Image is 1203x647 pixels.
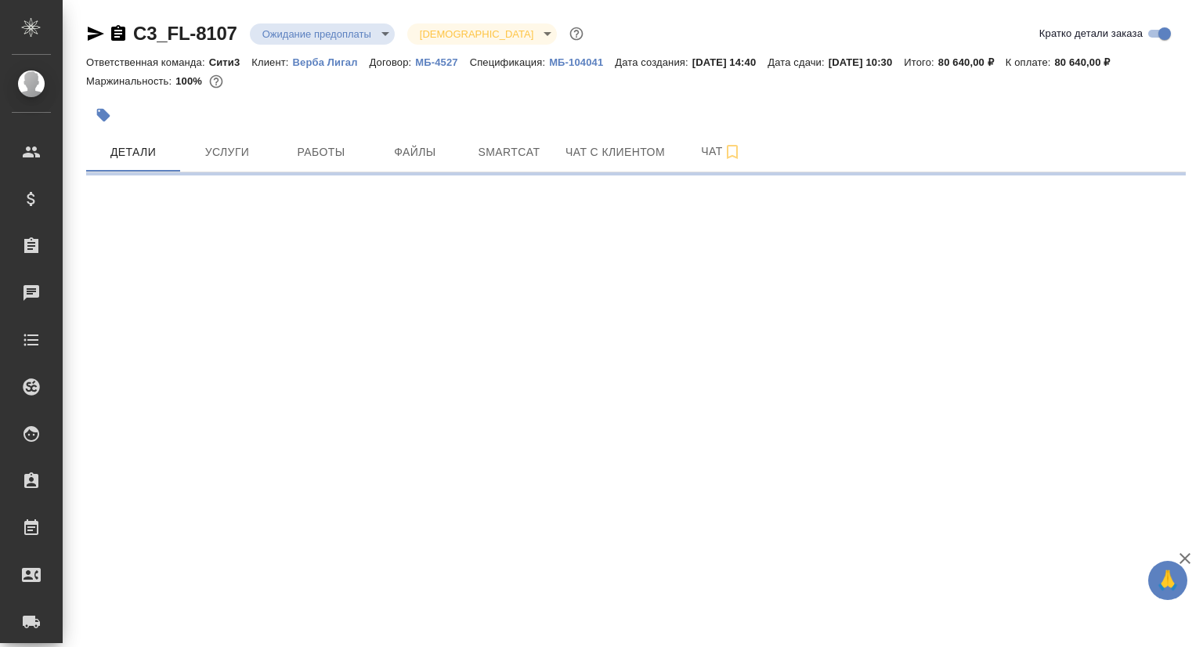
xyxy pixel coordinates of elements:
p: Сити3 [209,56,252,68]
p: 80 640,00 ₽ [1055,56,1122,68]
span: Детали [96,143,171,162]
p: МБ-4527 [415,56,469,68]
button: Ожидание предоплаты [258,27,376,41]
span: Услуги [190,143,265,162]
button: 0.00 RUB; [206,71,226,92]
span: Чат [684,142,759,161]
p: Маржинальность: [86,75,175,87]
p: 100% [175,75,206,87]
p: МБ-104041 [549,56,615,68]
button: [DEMOGRAPHIC_DATA] [415,27,538,41]
svg: Подписаться [723,143,742,161]
p: Договор: [370,56,416,68]
a: Верба Лигал [293,55,370,68]
span: Работы [284,143,359,162]
p: Клиент: [251,56,292,68]
div: Ожидание предоплаты [407,23,557,45]
p: Спецификация: [470,56,549,68]
span: Чат с клиентом [565,143,665,162]
div: Ожидание предоплаты [250,23,395,45]
a: МБ-104041 [549,55,615,68]
button: 🙏 [1148,561,1187,600]
span: Smartcat [471,143,547,162]
button: Скопировать ссылку [109,24,128,43]
button: Добавить тэг [86,98,121,132]
p: Верба Лигал [293,56,370,68]
span: Кратко детали заказа [1039,26,1143,42]
p: Итого: [904,56,937,68]
p: [DATE] 10:30 [829,56,905,68]
p: [DATE] 14:40 [692,56,768,68]
button: Доп статусы указывают на важность/срочность заказа [566,23,587,44]
span: 🙏 [1154,564,1181,597]
p: 80 640,00 ₽ [938,56,1006,68]
a: C3_FL-8107 [133,23,237,44]
span: Файлы [378,143,453,162]
p: К оплате: [1006,56,1055,68]
p: Дата создания: [615,56,692,68]
p: Дата сдачи: [768,56,828,68]
button: Скопировать ссылку для ЯМессенджера [86,24,105,43]
p: Ответственная команда: [86,56,209,68]
a: МБ-4527 [415,55,469,68]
